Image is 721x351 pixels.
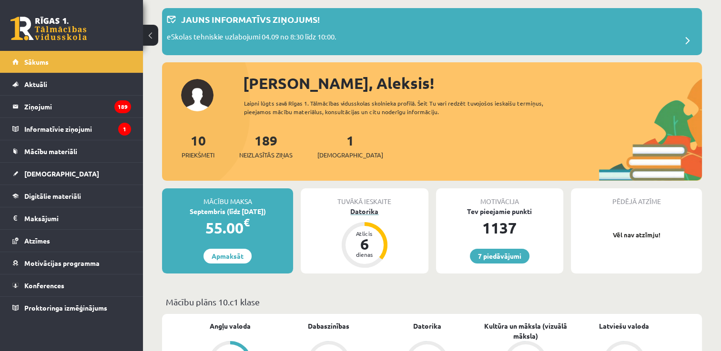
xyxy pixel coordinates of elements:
a: Aktuāli [12,73,131,95]
span: [DEMOGRAPHIC_DATA] [24,169,99,178]
legend: Maksājumi [24,207,131,229]
div: Tev pieejamie punkti [436,206,563,216]
a: Maksājumi [12,207,131,229]
div: Mācību maksa [162,188,293,206]
span: Konferences [24,281,64,290]
p: eSkolas tehniskie uzlabojumi 04.09 no 8:30 līdz 10:00. [167,31,336,45]
a: Ziņojumi189 [12,96,131,117]
span: Motivācijas programma [24,259,100,267]
span: Neizlasītās ziņas [239,150,293,160]
div: Pēdējā atzīme [571,188,702,206]
p: Vēl nav atzīmju! [576,230,697,240]
a: Sākums [12,51,131,73]
span: Sākums [24,58,49,66]
a: Datorika [413,321,441,331]
span: Aktuāli [24,80,47,88]
a: 10Priekšmeti [182,132,214,160]
span: Proktoringa izmēģinājums [24,303,107,312]
a: Jauns informatīvs ziņojums! eSkolas tehniskie uzlabojumi 04.09 no 8:30 līdz 10:00. [167,13,697,50]
a: 1[DEMOGRAPHIC_DATA] [317,132,383,160]
legend: Ziņojumi [24,96,131,117]
div: dienas [350,252,379,257]
a: Datorika Atlicis 6 dienas [301,206,428,269]
a: Informatīvie ziņojumi1 [12,118,131,140]
a: Mācību materiāli [12,140,131,162]
span: Mācību materiāli [24,147,77,156]
p: Jauns informatīvs ziņojums! [181,13,320,26]
a: Dabaszinības [308,321,349,331]
a: Angļu valoda [210,321,251,331]
a: 7 piedāvājumi [470,249,529,263]
div: Datorika [301,206,428,216]
a: Konferences [12,274,131,296]
span: Priekšmeti [182,150,214,160]
a: [DEMOGRAPHIC_DATA] [12,163,131,185]
div: [PERSON_NAME], Aleksis! [243,72,702,95]
div: 6 [350,236,379,252]
a: Apmaksāt [203,249,252,263]
a: Kultūra un māksla (vizuālā māksla) [477,321,575,341]
div: Laipni lūgts savā Rīgas 1. Tālmācības vidusskolas skolnieka profilā. Šeit Tu vari redzēt tuvojošo... [244,99,568,116]
p: Mācību plāns 10.c1 klase [166,295,698,308]
i: 189 [114,100,131,113]
a: Digitālie materiāli [12,185,131,207]
a: Motivācijas programma [12,252,131,274]
span: Atzīmes [24,236,50,245]
a: 189Neizlasītās ziņas [239,132,293,160]
div: 55.00 [162,216,293,239]
legend: Informatīvie ziņojumi [24,118,131,140]
a: Proktoringa izmēģinājums [12,297,131,319]
div: Tuvākā ieskaite [301,188,428,206]
span: € [244,215,250,229]
a: Rīgas 1. Tālmācības vidusskola [10,17,87,40]
a: Atzīmes [12,230,131,252]
div: Atlicis [350,231,379,236]
div: Motivācija [436,188,563,206]
span: Digitālie materiāli [24,192,81,200]
div: Septembris (līdz [DATE]) [162,206,293,216]
a: Latviešu valoda [599,321,649,331]
i: 1 [118,123,131,136]
span: [DEMOGRAPHIC_DATA] [317,150,383,160]
div: 1137 [436,216,563,239]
